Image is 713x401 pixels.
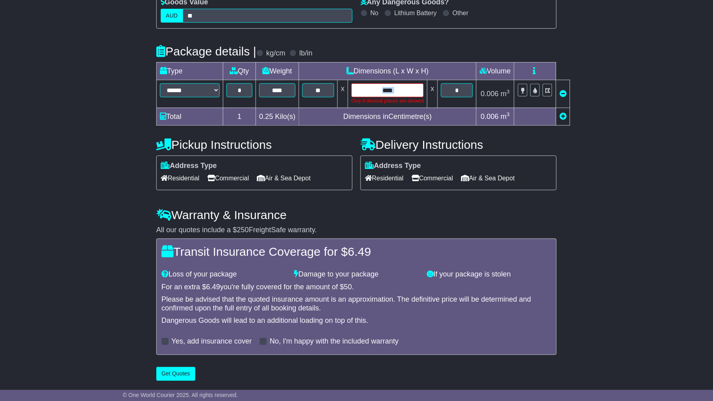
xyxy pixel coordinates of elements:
div: Loss of your package [158,271,290,279]
span: 6.49 [348,245,371,259]
sup: 3 [507,89,510,95]
td: 1 [223,108,256,125]
div: Please be advised that the quoted insurance amount is an approximation. The definitive price will... [162,296,551,313]
span: Residential [161,172,199,184]
span: Air & Sea Depot [461,172,515,184]
div: For an extra $ you're fully covered for the amount of $ . [162,283,551,292]
span: 0.25 [259,113,273,120]
span: Commercial [412,172,453,184]
label: lb/in [299,49,313,58]
td: Qty [223,62,256,80]
td: Type [157,62,223,80]
td: Dimensions (L x W x H) [299,62,477,80]
div: Only 0 decimal places are allowed [351,97,424,105]
label: Other [453,9,469,17]
td: Volume [477,62,514,80]
td: Kilo(s) [256,108,299,125]
h4: Package details | [156,45,256,58]
sup: 3 [507,111,510,117]
button: Get Quotes [156,367,195,381]
h4: Pickup Instructions [156,138,353,151]
span: Residential [365,172,404,184]
label: No, I'm happy with the included warranty [270,338,399,346]
span: m [501,90,510,98]
label: kg/cm [266,49,286,58]
h4: Warranty & Insurance [156,208,557,221]
label: Lithium Battery [394,9,437,17]
div: All our quotes include a $ FreightSafe warranty. [156,226,557,235]
label: Yes, add insurance cover [171,338,252,346]
td: Total [157,108,223,125]
div: Dangerous Goods will lead to an additional loading on top of this. [162,317,551,326]
div: If your package is stolen [423,271,555,279]
span: 0.006 [481,90,499,98]
label: Address Type [161,162,217,170]
td: x [338,80,348,108]
span: m [501,113,510,120]
td: Dimensions in Centimetre(s) [299,108,477,125]
span: © One World Courier 2025. All rights reserved. [123,392,238,398]
span: Air & Sea Depot [257,172,311,184]
span: 250 [237,226,249,234]
td: Weight [256,62,299,80]
label: No [370,9,378,17]
a: Add new item [559,113,567,120]
label: AUD [161,9,183,23]
span: 50 [344,283,352,291]
span: 6.49 [206,283,220,291]
a: Remove this item [559,90,567,98]
span: Commercial [207,172,249,184]
label: Address Type [365,162,421,170]
div: Damage to your package [290,271,423,279]
td: x [427,80,438,108]
h4: Delivery Instructions [360,138,557,151]
span: 0.006 [481,113,499,120]
h4: Transit Insurance Coverage for $ [162,245,551,259]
